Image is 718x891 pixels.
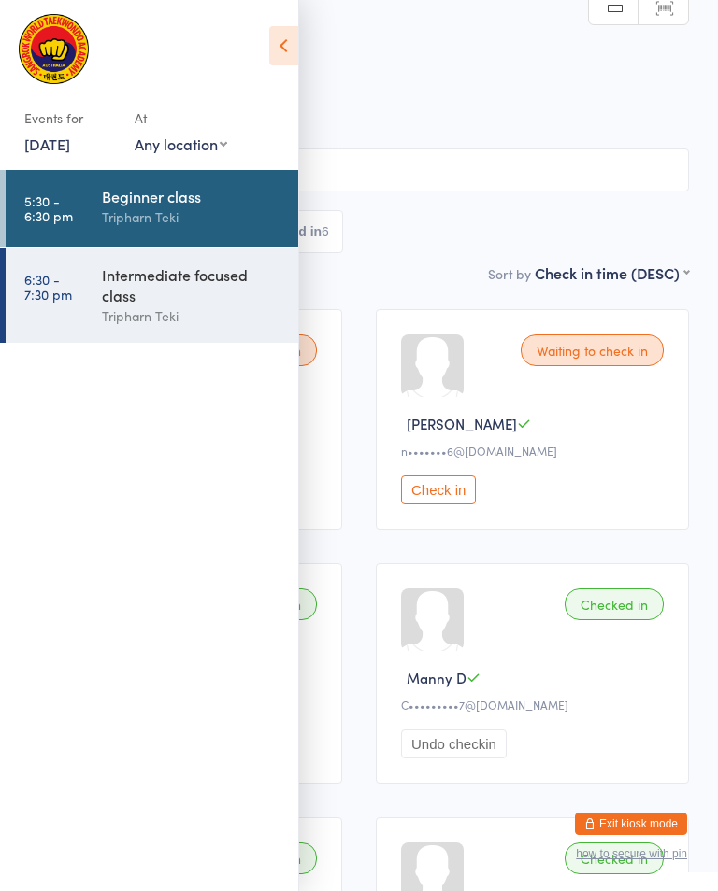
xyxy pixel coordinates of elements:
[24,272,72,302] time: 6:30 - 7:30 pm
[401,475,476,504] button: Check in
[576,847,687,860] button: how to secure with pin
[407,668,467,687] span: Manny D
[102,186,282,206] div: Beginner class
[565,842,664,874] div: Checked in
[29,66,660,85] span: [DATE] 5:30pm
[29,148,689,191] input: Search
[401,697,669,713] div: C•••••••••7@[DOMAIN_NAME]
[521,334,664,366] div: Waiting to check in
[6,248,298,343] a: 6:30 -7:30 pmIntermediate focused classTripharn Teki
[29,104,689,122] span: [PERSON_NAME]
[29,26,689,57] h2: Beginner class Check-in
[102,264,282,305] div: Intermediate focused class
[24,103,116,134] div: Events for
[29,85,660,104] span: Tripharn Teki
[575,813,687,835] button: Exit kiosk mode
[102,305,282,327] div: Tripharn Teki
[135,103,227,134] div: At
[535,262,689,283] div: Check in time (DESC)
[24,193,73,223] time: 5:30 - 6:30 pm
[401,729,507,758] button: Undo checkin
[488,264,531,283] label: Sort by
[19,14,89,84] img: Sangrok World Taekwondo Academy
[6,170,298,247] a: 5:30 -6:30 pmBeginner classTripharn Teki
[407,414,517,433] span: [PERSON_NAME]
[401,443,669,459] div: n•••••••6@[DOMAIN_NAME]
[102,206,282,228] div: Tripharn Teki
[565,588,664,620] div: Checked in
[24,134,70,154] a: [DATE]
[135,134,227,154] div: Any location
[322,224,329,239] div: 6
